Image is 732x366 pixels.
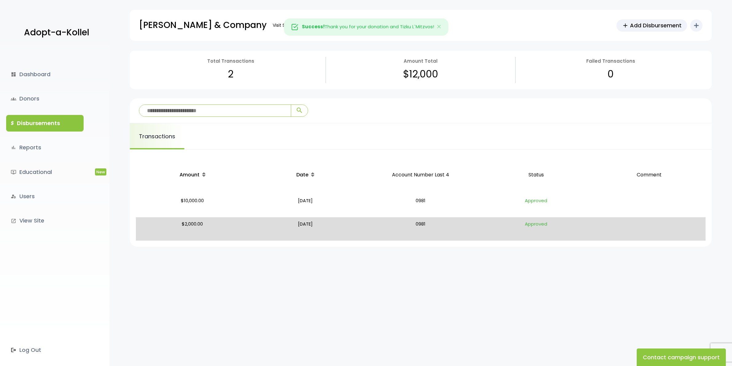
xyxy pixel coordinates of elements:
a: bar_chartReports [6,139,84,156]
button: search [291,105,308,116]
p: Total Transactions [207,57,254,65]
span: search [296,107,303,114]
i: launch [11,218,16,224]
span: add [622,22,629,29]
span: New [95,168,106,175]
p: Approved [482,196,590,215]
p: Failed Transactions [586,57,635,65]
i: manage_accounts [11,194,16,199]
div: Thank you for your donation and Tizku L`Mitzvos! [284,18,448,36]
p: Adopt-a-Kollel [24,25,89,40]
p: 0981 [364,220,477,238]
i: $ [11,119,14,128]
a: launchView Site [6,212,84,229]
p: [DATE] [251,196,359,215]
a: Adopt-a-Kollel [21,18,89,48]
p: Comment [595,164,703,186]
p: $12,000 [403,65,438,83]
a: addAdd Disbursement [616,19,687,32]
p: 2 [228,65,233,83]
p: Amount Total [404,57,437,65]
a: Transactions [130,123,184,149]
button: Close [430,19,448,35]
p: Account Number Last 4 [364,164,477,186]
i: bar_chart [11,145,16,150]
i: dashboard [11,72,16,77]
p: [DATE] [251,220,359,238]
p: $10,000.00 [138,196,246,215]
p: [PERSON_NAME] & Company [139,18,267,33]
a: Log Out [6,342,84,358]
a: $Disbursements [6,115,84,132]
i: add [693,22,700,29]
p: Approved [482,220,590,238]
p: $2,000.00 [138,220,246,238]
button: Contact campaign support [637,348,726,366]
a: ondemand_videoEducationalNew [6,164,84,180]
p: Status [482,164,590,186]
p: 0981 [364,196,477,215]
span: Amount [180,171,200,178]
span: Add Disbursement [630,21,682,30]
a: dashboardDashboard [6,66,84,83]
p: 0 [607,65,614,83]
i: ondemand_video [11,169,16,175]
a: Visit Site [270,19,294,31]
span: groups [11,96,16,102]
button: add [690,19,702,32]
span: Date [296,171,308,178]
a: groupsDonors [6,90,84,107]
strong: Success! [302,23,325,30]
a: manage_accountsUsers [6,188,84,205]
